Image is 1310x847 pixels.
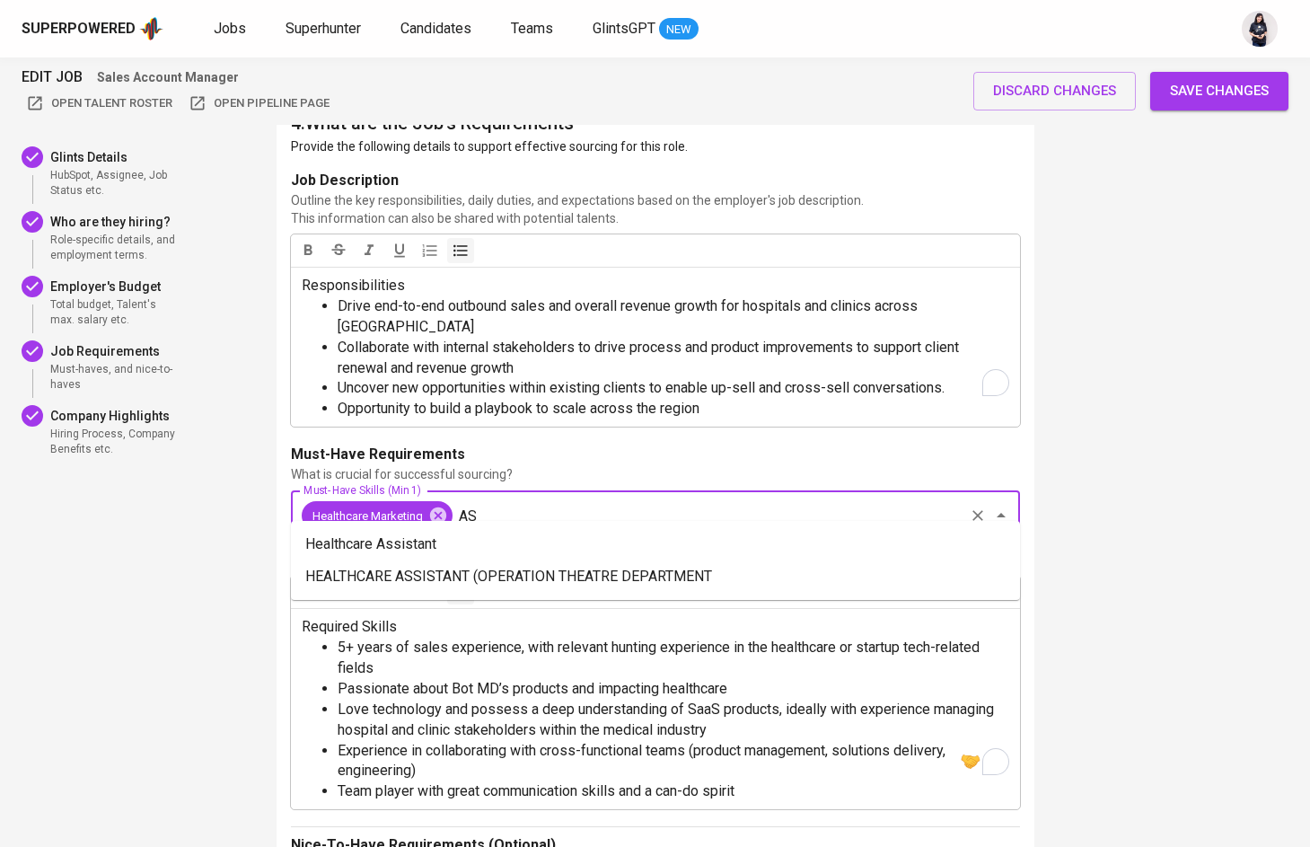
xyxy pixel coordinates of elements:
[291,444,465,465] p: Must-Have Requirements
[338,339,963,376] span: Collaborate with internal stakeholders to drive process and product improvements to support clien...
[291,170,399,191] p: Job Description
[291,191,1020,227] p: Outline the key responsibilities, daily duties, and expectations based on the employer's job desc...
[22,19,136,40] div: Superpowered
[291,608,1020,809] div: To enrich screen reader interactions, please activate Accessibility in Grammarly extension settings
[291,528,1020,560] li: Healthcare Assistant
[338,400,699,417] span: Opportunity to build a playbook to scale across the region
[97,68,239,86] p: Sales Account Manager
[400,20,471,37] span: Candidates
[338,782,734,799] span: Team player with great communication skills and a can-do spirit
[511,18,557,40] a: Teams
[338,639,983,676] span: 5+ years of sales experience, with relevant hunting experience in the healthcare or startup tech-...
[973,72,1136,110] button: discard changes
[26,93,172,114] span: Open Talent Roster
[50,278,180,296] p: Employer's Budget
[593,18,699,40] a: GlintsGPT NEW
[291,465,1020,483] p: What is crucial for successful sourcing?
[22,65,83,90] span: EDIT JOB
[22,15,163,42] a: Superpoweredapp logo
[50,407,180,425] p: Company Highlights
[22,90,177,118] button: Open Talent Roster
[1170,79,1269,102] span: Save changes
[965,503,990,528] button: Clear
[291,560,1020,593] li: HEALTHCARE ASSISTANT (OPERATION THEATRE DEPARTMENT
[302,501,453,530] div: Healthcare Marketing
[338,379,945,396] span: Uncover new opportunities within existing clients to enable up-sell and cross-sell conversations.
[593,20,655,37] span: GlintsGPT
[286,18,365,40] a: Superhunter
[989,503,1014,528] button: Close
[50,297,180,328] span: Total budget, Talent's max. salary etc.
[1150,72,1288,110] button: Save changes
[1242,11,1278,47] img: monata@glints.com
[511,20,553,37] span: Teams
[338,680,727,697] span: Passionate about Bot MD’s products and impacting healthcare
[50,213,180,231] p: Who are they hiring?
[286,20,361,37] span: Superhunter
[50,362,180,393] span: Must-haves, and nice-to-haves
[214,18,250,40] a: Jobs
[139,15,163,42] img: app logo
[338,297,921,335] span: Drive end-to-end outbound sales and overall revenue growth for hospitals and clinics across [GEOG...
[659,21,699,39] span: NEW
[214,20,246,37] span: Jobs
[400,18,475,40] a: Candidates
[302,277,405,294] span: Responsibilities
[993,79,1116,102] span: discard changes
[291,112,305,134] span: 4 .
[302,618,397,635] span: Required Skills
[291,267,1020,427] div: To enrich screen reader interactions, please activate Accessibility in Grammarly extension settings
[50,427,180,457] span: Hiring Process, Company Benefits etc.
[184,90,334,118] button: Open Pipeline Page
[50,233,180,263] span: Role-specific details, and employment terms.
[338,701,998,738] span: Love technology and possess a deep understanding of SaaS products, ideally with experience managi...
[338,742,949,780] span: Experience in collaborating with cross-functional teams (product management, solutions delivery, ...
[50,342,180,360] p: Job Requirements
[291,137,1020,155] p: Provide the following details to support effective sourcing for this role.
[50,148,180,166] p: Glints Details
[189,93,330,114] span: Open Pipeline Page
[50,168,180,199] span: HubSpot, Assignee, Job Status etc.
[302,507,434,525] span: Healthcare Marketing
